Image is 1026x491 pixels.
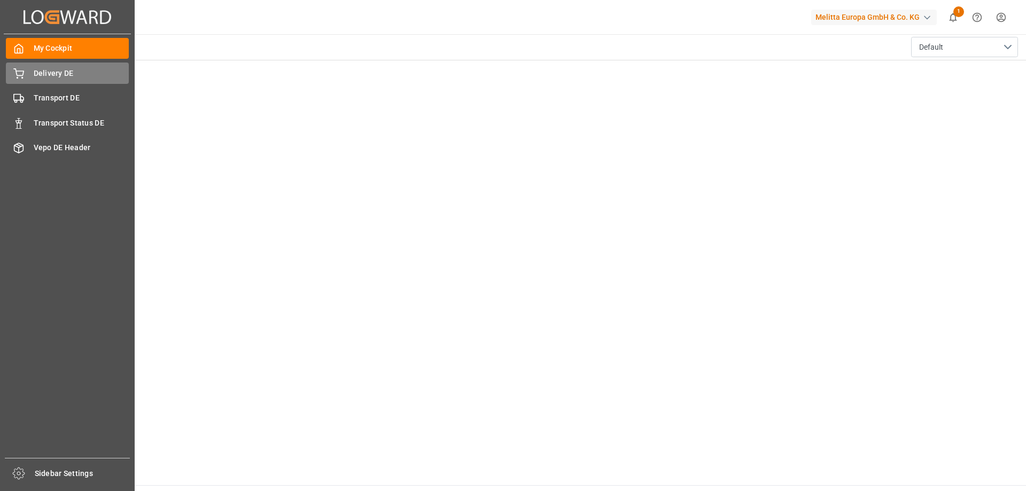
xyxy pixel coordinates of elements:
[811,7,941,27] button: Melitta Europa GmbH & Co. KG
[965,5,989,29] button: Help Center
[919,42,943,53] span: Default
[34,142,129,153] span: Vepo DE Header
[34,92,129,104] span: Transport DE
[34,43,129,54] span: My Cockpit
[6,112,129,133] a: Transport Status DE
[6,63,129,83] a: Delivery DE
[34,68,129,79] span: Delivery DE
[911,37,1018,57] button: open menu
[34,118,129,129] span: Transport Status DE
[953,6,964,17] span: 1
[941,5,965,29] button: show 1 new notifications
[6,137,129,158] a: Vepo DE Header
[6,38,129,59] a: My Cockpit
[811,10,937,25] div: Melitta Europa GmbH & Co. KG
[6,88,129,108] a: Transport DE
[35,468,130,479] span: Sidebar Settings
